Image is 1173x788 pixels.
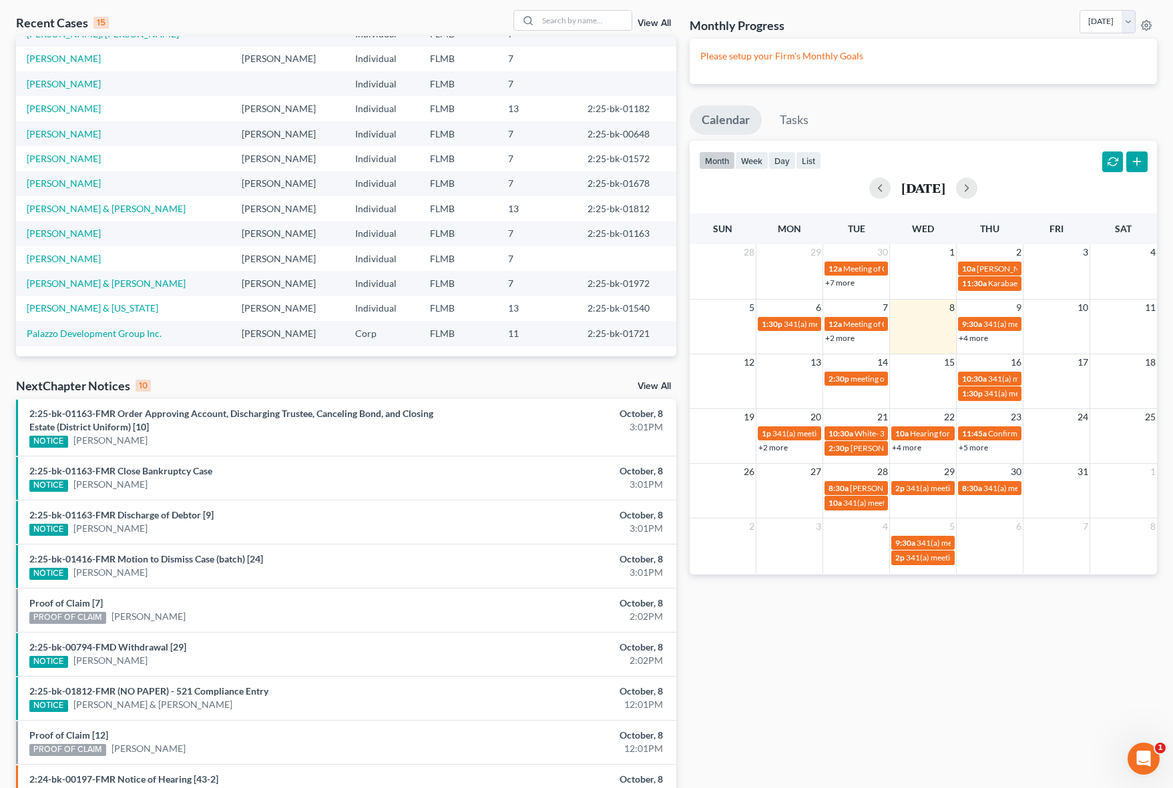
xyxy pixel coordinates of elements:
div: 12:01PM [461,742,663,755]
div: NOTICE [29,436,68,448]
span: 10a [895,428,909,438]
div: NOTICE [29,700,68,712]
span: meeting of creditors for [PERSON_NAME] [851,374,997,384]
a: [PERSON_NAME] [27,153,101,164]
td: [PERSON_NAME] [231,196,344,221]
span: 1p [762,428,771,438]
span: 3 [814,518,823,534]
span: Mon [778,223,801,234]
span: 2 [748,518,756,534]
span: White- 341 Meeting [855,428,924,438]
span: 341(a) meeting for [PERSON_NAME] [906,483,1035,493]
span: 21 [876,409,889,425]
a: 2:25-bk-01812-FMR (NO PAPER) - 521 Compliance Entry [29,685,268,697]
a: [PERSON_NAME] & [US_STATE] [27,302,158,314]
p: Please setup your Firm's Monthly Goals [700,49,1146,63]
span: 11:30a [962,278,987,288]
span: Karabaev- 341 Meeting [988,278,1070,288]
td: Individual [344,96,419,121]
input: Search by name... [538,11,632,30]
td: Individual [344,246,419,271]
span: 27 [809,464,823,480]
span: 10a [962,264,975,274]
td: 2:25-bk-00648 [577,121,676,146]
span: 29 [809,244,823,260]
span: 12a [829,319,842,329]
span: 2p [895,552,905,562]
td: 2:25-bk-01812 [577,196,676,221]
div: October, 8 [461,464,663,478]
a: [PERSON_NAME] [27,78,101,89]
a: 2:25-bk-01163-FMR Discharge of Debtor [9] [29,509,214,520]
span: 341(a) meeting for [PERSON_NAME] [983,319,1112,329]
a: 2:25-bk-01163-FMR Close Bankruptcy Case [29,465,212,476]
a: [PERSON_NAME] [73,478,148,491]
span: 13 [809,354,823,370]
div: 3:01PM [461,566,663,579]
span: Wed [912,223,934,234]
span: 23 [1009,409,1023,425]
a: +2 more [758,442,788,452]
td: [PERSON_NAME] [231,296,344,321]
a: Palazzo Development Group Inc. [27,328,162,339]
a: Calendar [690,105,762,135]
span: 1 [1149,464,1157,480]
div: 3:01PM [461,478,663,491]
a: [PERSON_NAME] & [PERSON_NAME] [73,698,232,711]
span: 10:30a [829,428,853,438]
div: 3:01PM [461,420,663,434]
span: 10:30a [962,374,987,384]
div: October, 8 [461,407,663,420]
span: 12a [829,264,842,274]
a: [PERSON_NAME] [73,522,148,535]
span: 2:30p [829,443,849,453]
td: FLMB [419,246,497,271]
td: 2:25-bk-01163 [577,222,676,246]
td: [PERSON_NAME] [231,47,344,71]
span: 8:30a [829,483,849,493]
a: [PERSON_NAME] [27,103,101,114]
a: [PERSON_NAME] [111,610,186,623]
span: 4 [1149,244,1157,260]
span: 8 [948,300,956,316]
span: [PERSON_NAME]- 341 Meeting [851,443,961,453]
td: 13 [497,196,577,221]
div: PROOF OF CLAIM [29,612,106,624]
span: 10a [829,498,842,508]
span: Tue [848,223,865,234]
td: [PERSON_NAME] [231,96,344,121]
span: 2p [895,483,905,493]
span: 28 [742,244,756,260]
span: 341(a) meeting for [PERSON_NAME] & [PERSON_NAME] [917,538,1116,548]
td: [PERSON_NAME] [231,246,344,271]
iframe: Intercom live chat [1128,743,1160,775]
span: 341(a) meeting for [784,319,849,329]
span: 1 [1155,743,1166,753]
td: Individual [344,121,419,146]
a: 2:25-bk-01163-FMR Order Approving Account, Discharging Trustee, Canceling Bond, and Closing Estat... [29,408,433,432]
td: [PERSON_NAME] [231,222,344,246]
a: [PERSON_NAME] [27,228,101,239]
span: 341(a) meeting for [PERSON_NAME] [843,498,972,508]
span: 30 [1009,464,1023,480]
td: 2:25-bk-01182 [577,96,676,121]
a: 2:25-bk-01416-FMR Motion to Dismiss Case (batch) [24] [29,553,263,564]
a: [PERSON_NAME] [73,566,148,579]
td: 7 [497,222,577,246]
td: FLMB [419,222,497,246]
a: [PERSON_NAME] [27,177,101,189]
div: 10 [136,380,151,392]
a: 2:24-bk-00197-FMR Notice of Hearing [43-2] [29,773,218,785]
span: 10 [1076,300,1090,316]
button: day [768,151,796,169]
td: 13 [497,296,577,321]
a: View All [638,19,671,28]
td: [PERSON_NAME] [231,171,344,196]
a: +7 more [825,278,855,288]
span: 11 [1144,300,1157,316]
span: 2 [1015,244,1023,260]
div: October, 8 [461,773,663,786]
span: [PERSON_NAME]- 341 Meeting [977,264,1088,274]
a: View All [638,382,671,391]
td: Individual [344,146,419,171]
